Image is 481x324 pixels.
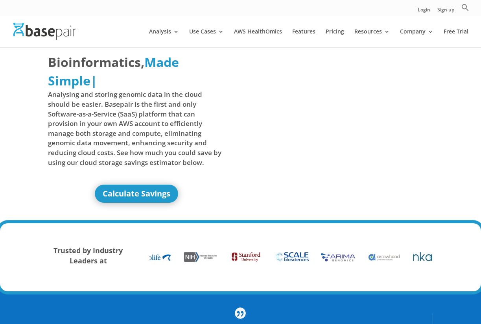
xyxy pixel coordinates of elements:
[48,54,179,89] span: Made Simple
[48,53,144,71] span: Bioinformatics,
[292,29,315,47] a: Features
[326,29,344,47] a: Pricing
[95,185,178,203] a: Calculate Savings
[149,29,179,47] a: Analysis
[245,53,422,153] iframe: Basepair - NGS Analysis Simplified
[13,23,76,40] img: Basepair
[189,29,224,47] a: Use Cases
[418,7,430,16] a: Login
[53,246,123,265] strong: Trusted by Industry Leaders at
[400,29,433,47] a: Company
[444,29,468,47] a: Free Trial
[442,285,472,315] iframe: Drift Widget Chat Controller
[48,90,225,167] span: Analysing and storing genomic data in the cloud should be easier. Basepair is the first and only ...
[234,29,282,47] a: AWS HealthOmics
[354,29,390,47] a: Resources
[461,4,469,11] svg: Search
[90,72,98,89] span: |
[437,7,454,16] a: Sign up
[461,4,469,16] a: Search Icon Link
